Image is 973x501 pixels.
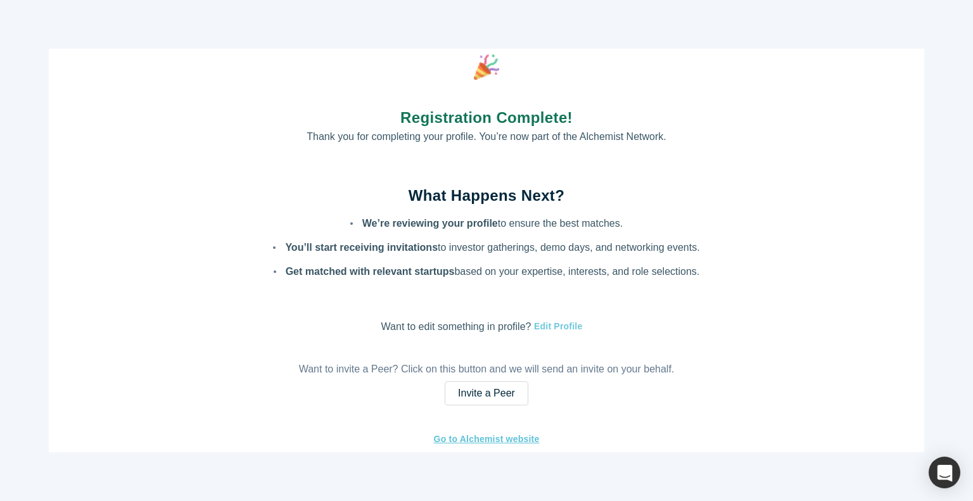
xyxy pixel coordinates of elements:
strong: We’re reviewing your profile [362,218,498,229]
p: Thank you for completing your profile. You’re now part of the Alchemist Network. [307,129,666,144]
p: to ensure the best matches. [362,218,623,229]
p: Want to invite a Peer? Click on this button and we will send an invite on your behalf. [299,362,675,377]
strong: You’ll start receiving invitations [285,242,438,253]
a: Invite a Peer [445,381,528,405]
img: party popper [474,54,499,80]
p: to investor gatherings, demo days, and networking events. [285,242,699,253]
h1: Registration Complete! [307,106,666,129]
p: based on your expertise, interests, and role selections. [286,266,700,277]
strong: Get matched with relevant startups [286,266,455,277]
button: Edit Profile [531,319,583,334]
h2: What Happens Next? [273,184,699,207]
p: Want to edit something in profile? [381,319,592,335]
a: Go to Alchemist website [433,432,540,447]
